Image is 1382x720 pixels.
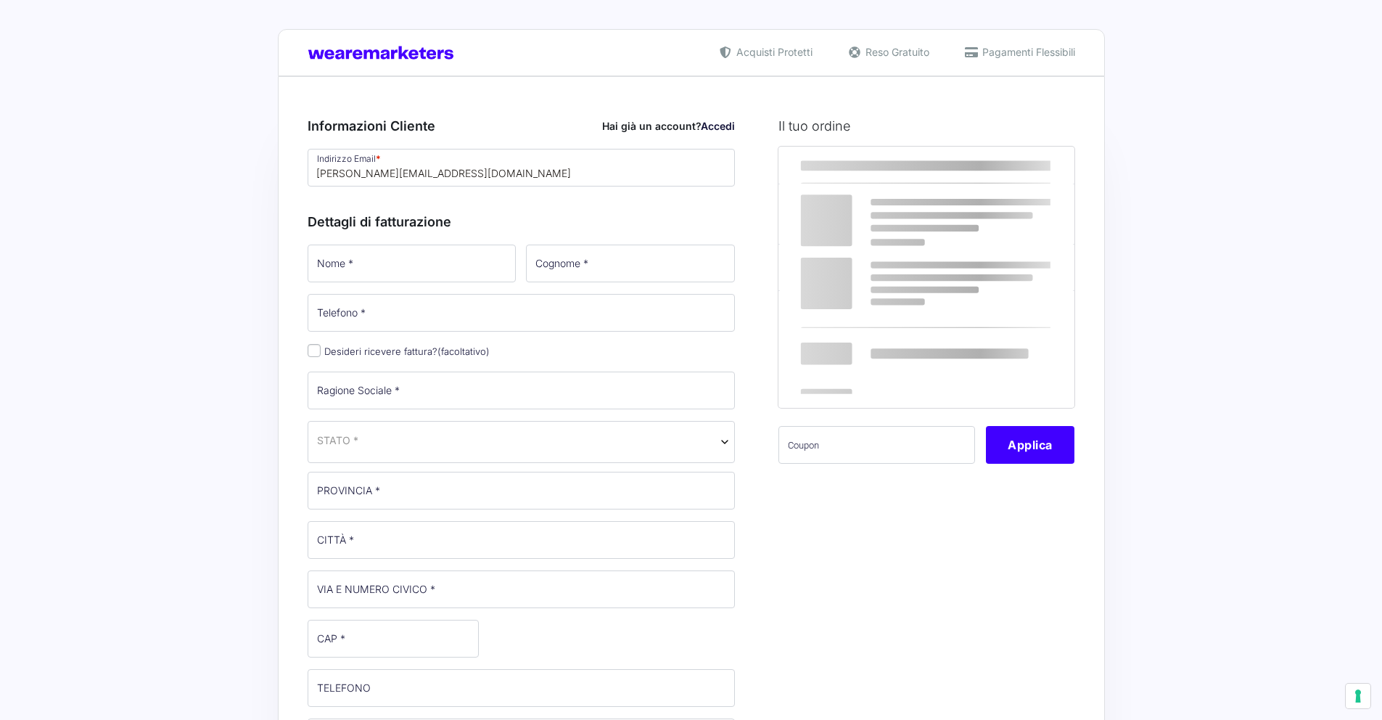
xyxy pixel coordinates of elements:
[308,212,736,232] h3: Dettagli di fatturazione
[778,184,949,245] td: Marketers World 2025 - MW25 Ticket Standard
[317,433,726,448] span: Italia
[308,570,736,608] input: VIA E NUMERO CIVICO *
[308,620,479,658] input: CAP *
[308,345,490,357] label: Desideri ricevere fattura?
[986,426,1074,464] button: Applica
[778,426,975,464] input: Coupon
[733,44,813,60] span: Acquisti Protetti
[602,118,735,134] div: Hai già un account?
[701,120,735,132] a: Accedi
[308,521,736,559] input: CITTÀ *
[308,116,736,136] h3: Informazioni Cliente
[778,147,949,184] th: Prodotto
[308,149,736,187] input: Indirizzo Email *
[308,344,321,357] input: Desideri ricevere fattura?(facoltativo)
[1346,684,1370,708] button: Le tue preferenze relative al consenso per le tecnologie di tracciamento
[778,290,949,407] th: Totale
[949,147,1075,184] th: Subtotale
[437,345,490,357] span: (facoltativo)
[317,433,358,448] span: STATO *
[526,245,735,282] input: Cognome *
[308,372,736,409] input: Ragione Sociale *
[778,116,1074,136] h3: Il tuo ordine
[308,472,736,510] input: PROVINCIA *
[308,669,736,707] input: TELEFONO
[308,421,736,463] span: Italia
[862,44,929,60] span: Reso Gratuito
[308,294,736,332] input: Telefono *
[979,44,1075,60] span: Pagamenti Flessibili
[308,245,517,282] input: Nome *
[778,245,949,290] th: Subtotale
